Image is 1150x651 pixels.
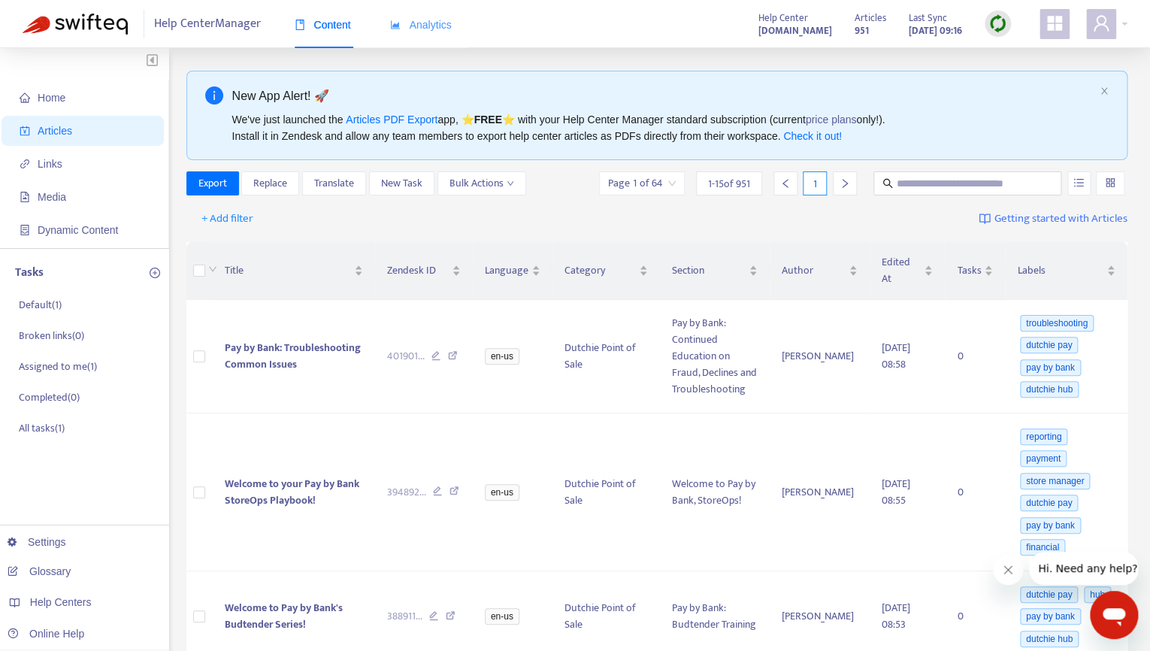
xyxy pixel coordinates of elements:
span: Replace [253,175,287,192]
span: Translate [314,175,354,192]
span: 394892 ... [387,484,426,501]
div: 1 [803,171,827,195]
span: dutchie pay [1020,586,1078,603]
span: Last Sync [909,10,947,26]
th: Zendesk ID [375,242,473,300]
img: image-link [979,213,991,225]
span: 388911 ... [387,608,422,625]
span: right [840,178,850,189]
th: Language [473,242,552,300]
span: Articles [855,10,886,26]
span: dutchie hub [1020,631,1079,647]
td: Dutchie Point of Sale [552,413,660,571]
span: appstore [1046,14,1064,32]
span: info-circle [205,86,223,104]
span: down [507,180,514,187]
span: troubleshooting [1020,315,1094,332]
span: Home [38,92,65,104]
button: Export [186,171,239,195]
p: Default ( 1 ) [19,297,62,313]
span: Export [198,175,227,192]
span: payment [1020,450,1067,467]
span: Pay by Bank: Troubleshooting Common Issues [225,339,361,373]
a: Glossary [8,565,71,577]
span: Dynamic Content [38,224,118,236]
div: We've just launched the app, ⭐ ⭐️ with your Help Center Manager standard subscription (current on... [232,111,1094,144]
img: sync.dc5367851b00ba804db3.png [988,14,1007,33]
a: Settings [8,536,66,548]
span: Analytics [390,19,452,31]
span: book [295,20,305,30]
td: Dutchie Point of Sale [552,300,660,413]
button: close [1100,86,1109,96]
th: Edited At [870,242,945,300]
td: 0 [945,413,1005,571]
button: Bulk Actionsdown [437,171,526,195]
button: Translate [302,171,366,195]
span: 1 - 15 of 951 [708,176,750,192]
p: Completed ( 0 ) [19,389,80,405]
span: down [208,265,217,274]
span: pay by bank [1020,517,1081,534]
td: 0 [945,300,1005,413]
span: Labels [1017,262,1103,279]
span: hub [1084,586,1111,603]
span: close [1100,86,1109,95]
span: Content [295,19,351,31]
span: Tasks [957,262,981,279]
span: container [20,225,30,235]
button: Replace [241,171,299,195]
a: Getting started with Articles [979,207,1127,231]
span: dutchie pay [1020,337,1078,353]
span: pay by bank [1020,608,1081,625]
span: home [20,92,30,103]
span: [DATE] 08:58 [882,339,910,373]
span: Bulk Actions [449,175,514,192]
span: Author [782,262,846,279]
span: Category [564,262,636,279]
span: Title [225,262,351,279]
button: unordered-list [1067,171,1091,195]
a: [DOMAIN_NAME] [758,22,832,39]
td: Pay by Bank: Continued Education on Fraud, Declines and Troubleshooting [660,300,770,413]
p: Tasks [15,264,44,282]
span: en-us [485,608,519,625]
a: Check it out! [783,130,842,142]
th: Title [213,242,375,300]
span: [DATE] 08:53 [882,599,910,633]
a: Online Help [8,628,84,640]
p: Assigned to me ( 1 ) [19,359,97,374]
span: store manager [1020,473,1090,489]
a: price plans [806,114,857,126]
span: New Task [381,175,422,192]
th: Tasks [945,242,1005,300]
th: Labels [1005,242,1127,300]
a: Articles PDF Export [346,114,437,126]
p: All tasks ( 1 ) [19,420,65,436]
b: FREE [474,114,501,126]
p: Broken links ( 0 ) [19,328,84,344]
img: Swifteq [23,14,128,35]
iframe: Message from company [1029,552,1138,585]
td: Welcome to Pay by Bank, StoreOps! [660,413,770,571]
span: Media [38,191,66,203]
span: [DATE] 08:55 [882,475,910,509]
span: plus-circle [150,268,160,278]
span: Edited At [882,254,921,287]
span: Welcome to Pay by Bank's Budtender Series! [225,599,343,633]
td: [PERSON_NAME] [770,413,870,571]
iframe: Button to launch messaging window [1090,591,1138,639]
strong: [DATE] 09:16 [909,23,962,39]
span: Welcome to your Pay by Bank StoreOps Playbook! [225,475,359,509]
strong: 951 [855,23,869,39]
th: Section [660,242,770,300]
span: Help Center [758,10,808,26]
span: Language [485,262,528,279]
button: New Task [369,171,434,195]
th: Author [770,242,870,300]
span: Help Center Manager [154,10,261,38]
span: + Add filter [201,210,253,228]
span: area-chart [390,20,401,30]
td: [PERSON_NAME] [770,300,870,413]
span: Zendesk ID [387,262,449,279]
